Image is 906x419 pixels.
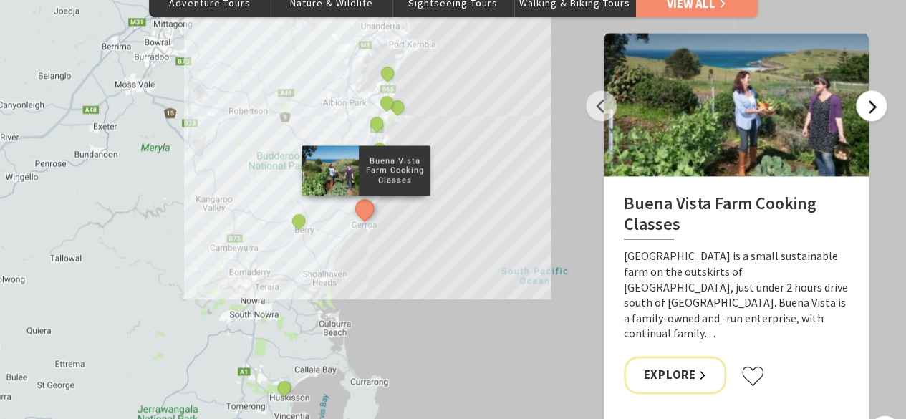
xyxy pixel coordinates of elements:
button: See detail about Jervis Bay Wild [274,378,293,397]
button: See detail about Gumaraa - Aboriginal Canoeing Tours on the South Coast [367,114,385,133]
button: See detail about Foodscape Tours [289,211,307,230]
button: See detail about Buena Vista Farm Cooking Classes [351,195,377,221]
button: Click to favourite Buena Vista Farm Cooking Classes [741,365,765,387]
button: Previous [586,90,617,121]
a: Explore [624,356,727,394]
p: Buena Vista Farm Cooking Classes [359,154,430,187]
p: [GEOGRAPHIC_DATA] is a small sustainable farm on the outskirts of [GEOGRAPHIC_DATA], just under 2... [624,249,849,342]
button: Next [856,90,887,121]
button: See detail about Bigwave Skydive [387,97,406,116]
button: See detail about Shellharbour Wild [377,93,396,112]
button: See detail about Stand Up Paddle Boarding Shellharbour [378,64,397,82]
h2: Buena Vista Farm Cooking Classes [624,193,849,240]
